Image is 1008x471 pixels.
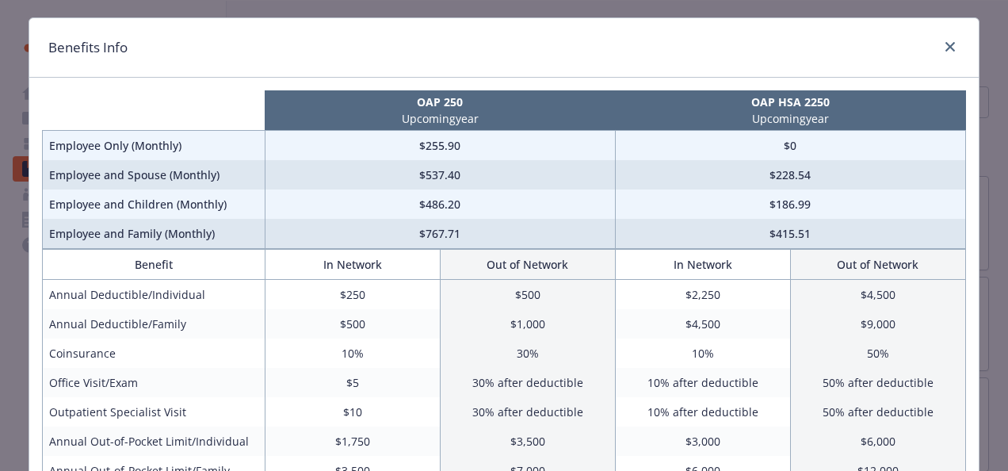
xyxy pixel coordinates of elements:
td: $415.51 [615,219,965,249]
td: $3,500 [440,427,615,456]
td: $3,000 [615,427,790,456]
th: Out of Network [440,250,615,280]
td: $4,500 [615,309,790,339]
td: $228.54 [615,160,965,190]
td: $250 [265,280,440,310]
td: Annual Deductible/Individual [43,280,265,310]
td: $500 [265,309,440,339]
td: $1,750 [265,427,440,456]
th: In Network [615,250,790,280]
td: $500 [440,280,615,310]
td: Employee and Spouse (Monthly) [43,160,265,190]
td: 30% [440,339,615,368]
p: Upcoming year [618,110,962,127]
td: $10 [265,397,440,427]
td: $5 [265,368,440,397]
td: $2,250 [615,280,790,310]
a: close [941,37,960,56]
td: 10% [615,339,790,368]
td: Annual Deductible/Family [43,309,265,339]
td: 30% after deductible [440,397,615,427]
p: OAP HSA 2250 [618,94,962,110]
h1: Benefits Info [48,37,128,58]
td: $186.99 [615,190,965,219]
td: Coinsurance [43,339,265,368]
td: 10% after deductible [615,397,790,427]
td: $6,000 [790,427,965,456]
th: intentionally left blank [43,90,265,131]
td: Office Visit/Exam [43,368,265,397]
td: 10% [265,339,440,368]
td: $4,500 [790,280,965,310]
p: OAP 250 [268,94,612,110]
td: Outpatient Specialist Visit [43,397,265,427]
p: Upcoming year [268,110,612,127]
td: $767.71 [265,219,615,249]
td: Employee Only (Monthly) [43,131,265,161]
th: In Network [265,250,440,280]
td: 50% [790,339,965,368]
td: $537.40 [265,160,615,190]
td: $255.90 [265,131,615,161]
th: Benefit [43,250,265,280]
td: 50% after deductible [790,397,965,427]
th: Out of Network [790,250,965,280]
td: 50% after deductible [790,368,965,397]
td: $0 [615,131,965,161]
td: $9,000 [790,309,965,339]
td: $486.20 [265,190,615,219]
td: Employee and Children (Monthly) [43,190,265,219]
td: 30% after deductible [440,368,615,397]
td: $1,000 [440,309,615,339]
td: 10% after deductible [615,368,790,397]
td: Annual Out-of-Pocket Limit/Individual [43,427,265,456]
td: Employee and Family (Monthly) [43,219,265,249]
